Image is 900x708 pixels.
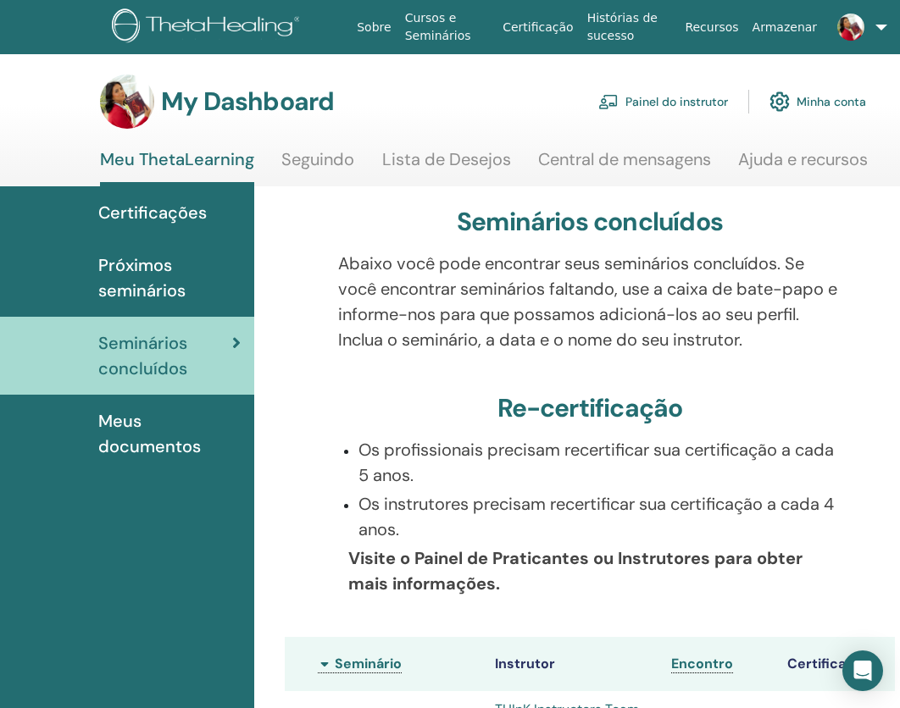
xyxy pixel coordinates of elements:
[358,491,842,542] p: Os instrutores precisam recertificar sua certificação a cada 4 anos.
[738,149,868,182] a: Ajuda e recursos
[842,650,883,691] div: Open Intercom Messenger
[671,655,733,672] span: Encontro
[486,637,664,691] th: Instrutor
[598,83,728,120] a: Painel do instrutor
[538,149,711,182] a: Central de mensagens
[98,330,232,381] span: Seminários concluídos
[678,12,745,43] a: Recursos
[98,200,207,225] span: Certificações
[281,149,354,182] a: Seguindo
[496,12,580,43] a: Certificação
[100,149,254,186] a: Meu ThetaLearning
[746,12,824,43] a: Armazenar
[581,3,679,52] a: Histórias de sucesso
[398,3,497,52] a: Cursos e Seminários
[98,408,241,459] span: Meus documentos
[457,207,723,237] h3: Seminários concluídos
[837,14,864,41] img: default.jpg
[98,252,241,303] span: Próximos seminários
[358,437,842,488] p: Os profissionais precisam recertificar sua certificação a cada 5 anos.
[598,94,619,109] img: chalkboard-teacher.svg
[350,12,397,43] a: Sobre
[769,83,866,120] a: Minha conta
[779,637,895,691] th: Certificado
[338,251,842,352] p: Abaixo você pode encontrar seus seminários concluídos. Se você encontrar seminários faltando, use...
[497,393,683,423] h3: Re-certificação
[382,149,511,182] a: Lista de Desejos
[671,655,733,673] a: Encontro
[769,87,790,116] img: cog.svg
[112,8,306,47] img: logo.png
[348,547,803,595] b: Visite o Painel de Praticantes ou Instrutores para obter mais informações.
[100,75,154,129] img: default.jpg
[161,86,334,117] h3: My Dashboard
